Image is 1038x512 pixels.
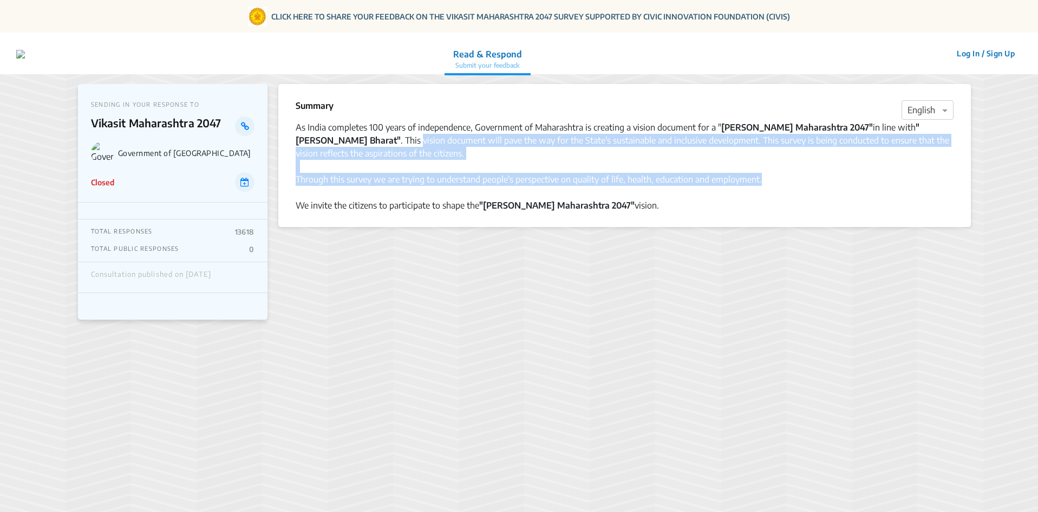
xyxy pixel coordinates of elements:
[235,228,254,236] p: 13618
[91,101,254,108] p: SENDING IN YOUR RESPONSE TO
[91,270,211,284] div: Consultation published on [DATE]
[91,177,114,188] p: Closed
[91,116,236,136] p: Vikasit Maharashtra 2047
[296,121,954,160] div: As India completes 100 years of independence, Government of Maharashtra is creating a vision docu...
[91,228,153,236] p: TOTAL RESPONSES
[721,122,873,133] strong: [PERSON_NAME] Maharashtra 2047"
[91,245,179,254] p: TOTAL PUBLIC RESPONSES
[479,200,635,211] strong: "[PERSON_NAME] Maharashtra 2047"
[296,173,954,186] div: Through this survey we are trying to understand people's perspective on quality of life, health, ...
[271,11,790,22] a: CLICK HERE TO SHARE YOUR FEEDBACK ON THE VIKASIT MAHARASHTRA 2047 SURVEY SUPPORTED BY CIVIC INNOV...
[16,50,25,59] img: 7907nfqetxyivg6ubhai9kg9bhzr
[249,245,254,254] p: 0
[453,48,522,61] p: Read & Respond
[91,141,114,164] img: Government of Maharashtra logo
[248,7,267,26] img: Gom Logo
[296,199,954,212] div: We invite the citizens to participate to shape the vision.
[296,99,334,112] p: Summary
[453,61,522,70] p: Submit your feedback
[118,148,254,158] p: Government of [GEOGRAPHIC_DATA]
[950,45,1022,62] button: Log In / Sign Up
